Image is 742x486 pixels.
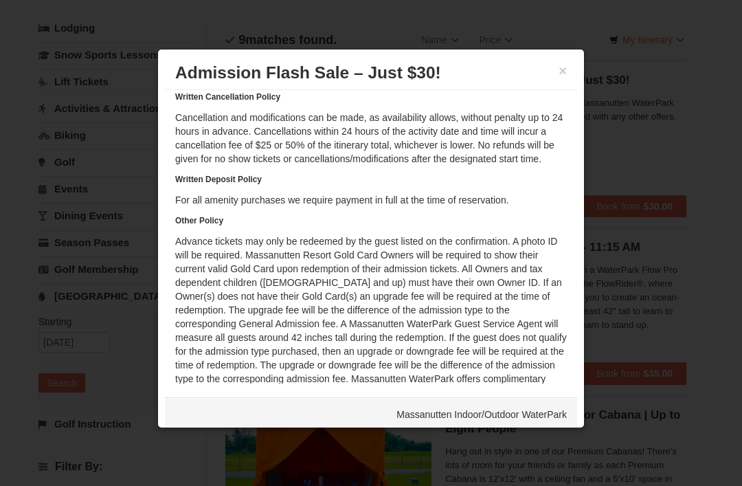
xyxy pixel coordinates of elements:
h6: Written Deposit Policy [175,173,567,186]
div: Massanutten Indoor/Outdoor WaterPark [165,397,577,432]
h6: Written Cancellation Policy [175,90,567,104]
h6: Other Policy [175,214,567,228]
div: Cancellation and modifications can be made, as availability allows, without penalty up to 24 hour... [175,90,567,399]
h3: Admission Flash Sale – Just $30! [175,63,567,83]
button: × [559,64,567,78]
